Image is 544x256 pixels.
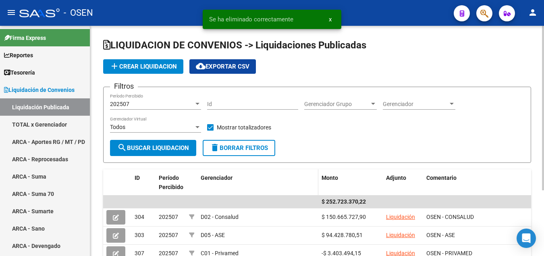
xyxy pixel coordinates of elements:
[159,214,178,220] span: 202507
[426,214,474,220] span: OSEN - CONSALUD
[322,175,338,181] span: Monto
[304,101,370,108] span: Gerenciador Grupo
[426,232,455,238] span: OSEN - ASE
[110,81,138,92] h3: Filtros
[196,63,249,70] span: Exportar CSV
[103,59,183,74] button: Crear Liquidacion
[110,63,177,70] span: Crear Liquidacion
[156,169,186,205] datatable-header-cell: Período Percibido
[4,33,46,42] span: Firma Express
[196,61,206,71] mat-icon: cloud_download
[4,85,75,94] span: Liquidación de Convenios
[322,212,380,222] div: $ 150.665.727,90
[426,175,457,181] span: Comentario
[64,4,93,22] span: - OSEN
[209,15,293,23] span: Se ha eliminado correctamente
[210,143,220,152] mat-icon: delete
[528,8,538,17] mat-icon: person
[159,175,183,190] span: Período Percibido
[322,198,366,205] span: $ 252.723.370,22
[201,214,239,220] span: D02 - Consalud
[329,16,332,23] span: x
[103,40,366,51] span: LIQUIDACION DE CONVENIOS -> Liquidaciones Publicadas
[201,175,233,181] span: Gerenciador
[210,144,268,152] span: Borrar Filtros
[117,143,127,152] mat-icon: search
[6,8,16,17] mat-icon: menu
[201,232,225,238] span: D05 - ASE
[135,214,144,220] span: 304
[517,229,536,248] div: Open Intercom Messenger
[322,231,380,240] div: $ 94.428.780,51
[197,169,318,205] datatable-header-cell: Gerenciador
[386,175,406,181] span: Adjunto
[110,61,119,71] mat-icon: add
[159,232,178,238] span: 202507
[110,124,125,130] span: Todos
[110,101,129,107] span: 202507
[189,59,256,74] button: Exportar CSV
[386,232,415,238] a: Liquidación
[423,169,531,205] datatable-header-cell: Comentario
[131,169,156,205] datatable-header-cell: ID
[383,101,448,108] span: Gerenciador
[386,214,415,220] a: Liquidación
[318,169,383,205] datatable-header-cell: Monto
[383,169,423,205] datatable-header-cell: Adjunto
[4,51,33,60] span: Reportes
[117,144,189,152] span: Buscar Liquidacion
[135,232,144,238] span: 303
[203,140,275,156] button: Borrar Filtros
[4,68,35,77] span: Tesorería
[322,12,338,27] button: x
[110,140,196,156] button: Buscar Liquidacion
[217,123,271,132] span: Mostrar totalizadores
[135,175,140,181] span: ID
